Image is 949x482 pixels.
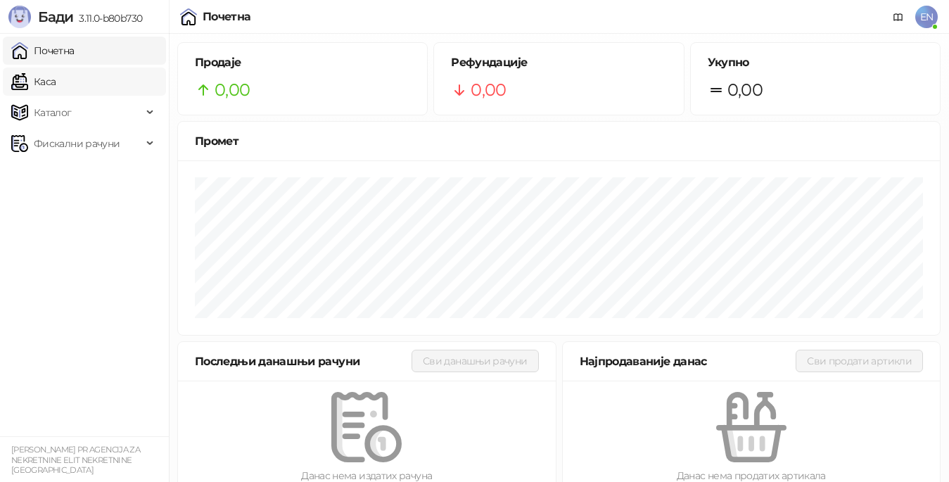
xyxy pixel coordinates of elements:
small: [PERSON_NAME] PR AGENCIJA ZA NEKRETNINE ELIT NEKRETNINE [GEOGRAPHIC_DATA] [11,445,140,475]
a: Документација [887,6,910,28]
span: 3.11.0-b80b730 [73,12,142,25]
span: Фискални рачуни [34,129,120,158]
span: 0,00 [471,77,506,103]
span: Каталог [34,99,72,127]
span: 0,00 [727,77,763,103]
div: Промет [195,132,923,150]
div: Најпродаваније данас [580,353,796,370]
div: Почетна [203,11,251,23]
span: EN [915,6,938,28]
a: Почетна [11,37,75,65]
button: Сви продати артикли [796,350,923,372]
span: 0,00 [215,77,250,103]
a: Каса [11,68,56,96]
img: Logo [8,6,31,28]
div: Последњи данашњи рачуни [195,353,412,370]
button: Сви данашњи рачуни [412,350,538,372]
h5: Укупно [708,54,923,71]
span: Бади [38,8,73,25]
h5: Рефундације [451,54,666,71]
h5: Продаје [195,54,410,71]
